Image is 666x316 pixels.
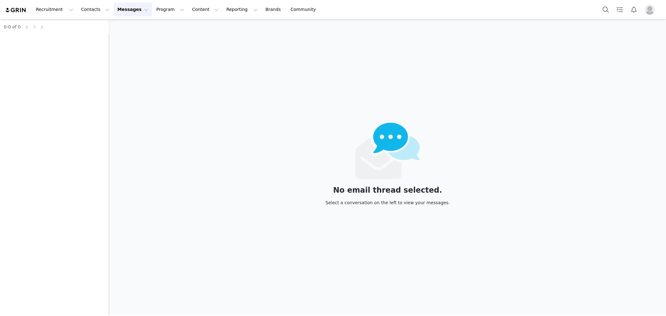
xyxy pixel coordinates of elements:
[599,2,613,17] button: Search
[326,199,450,206] div: Select a conversation on the left to view your messages.
[23,23,31,31] li: Previous Page
[645,5,655,15] img: placeholder-profile.jpg
[223,2,261,17] button: Reporting
[77,2,113,17] button: Contacts
[4,23,21,31] li: 0-0 of 0
[32,2,77,17] button: Recruitment
[152,2,188,17] button: Program
[613,2,627,17] a: Tasks
[31,23,38,30] a: 0
[287,2,323,17] a: Community
[188,2,222,17] button: Content
[40,25,44,29] i: icon: right
[326,187,450,194] div: No email thread selected.
[25,25,29,29] i: icon: left
[31,23,38,31] li: 0
[627,2,641,17] button: Notifications
[355,123,420,179] img: emails-empty2x.png
[641,5,661,15] button: Profile
[114,2,152,17] button: Messages
[5,7,27,13] img: grin logo
[262,2,286,17] a: Brands
[38,23,46,31] li: Next Page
